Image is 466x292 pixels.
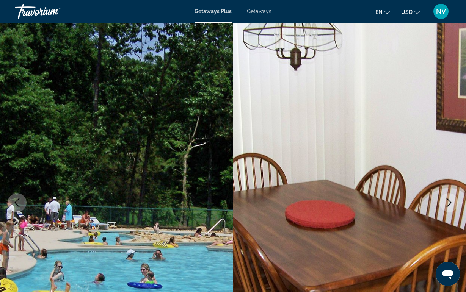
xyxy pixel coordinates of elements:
a: Travorium [15,2,91,21]
button: Next image [439,193,458,212]
iframe: Кнопка запуска окна обмена сообщениями [436,262,460,286]
button: Previous image [8,193,27,212]
button: Change currency [401,6,420,17]
button: Change language [375,6,390,17]
a: Getaways [247,8,271,14]
button: User Menu [431,3,451,19]
a: Getaways Plus [195,8,232,14]
span: NV [436,8,446,15]
span: en [375,9,383,15]
span: USD [401,9,413,15]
